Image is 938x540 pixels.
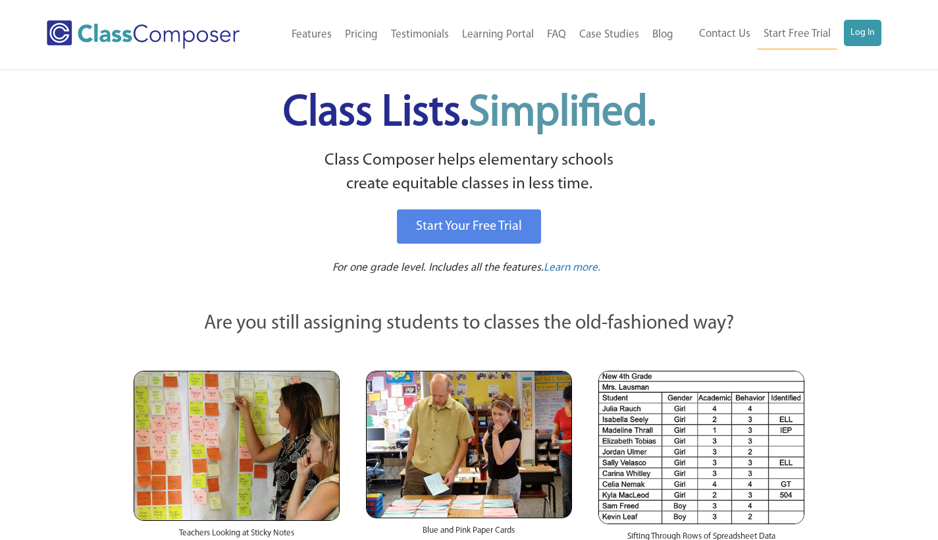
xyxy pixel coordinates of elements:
[134,310,805,338] p: Are you still assigning students to classes the old-fashioned way?
[456,20,540,49] a: Learning Portal
[384,20,456,49] a: Testimonials
[692,20,757,49] a: Contact Us
[366,371,572,518] img: Blue and Pink Paper Cards
[646,20,680,49] a: Blog
[469,92,656,135] span: Simplified.
[285,20,338,49] a: Features
[338,20,384,49] a: Pricing
[598,371,804,524] img: Spreadsheets
[134,371,340,521] img: Teachers Looking at Sticky Notes
[332,262,544,273] span: For one grade level. Includes all the features.
[844,20,881,46] a: Log In
[544,262,600,273] span: Learn more.
[573,20,646,49] a: Case Studies
[47,20,240,49] img: Class Composer
[397,209,541,244] a: Start Your Free Trial
[540,20,573,49] a: FAQ
[132,149,807,197] p: Class Composer helps elementary schools create equitable classes in less time.
[416,220,522,233] span: Start Your Free Trial
[283,92,656,135] span: Class Lists.
[680,20,881,49] nav: Header Menu
[268,20,680,49] nav: Header Menu
[757,20,837,49] a: Start Free Trial
[544,260,600,277] a: Learn more.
